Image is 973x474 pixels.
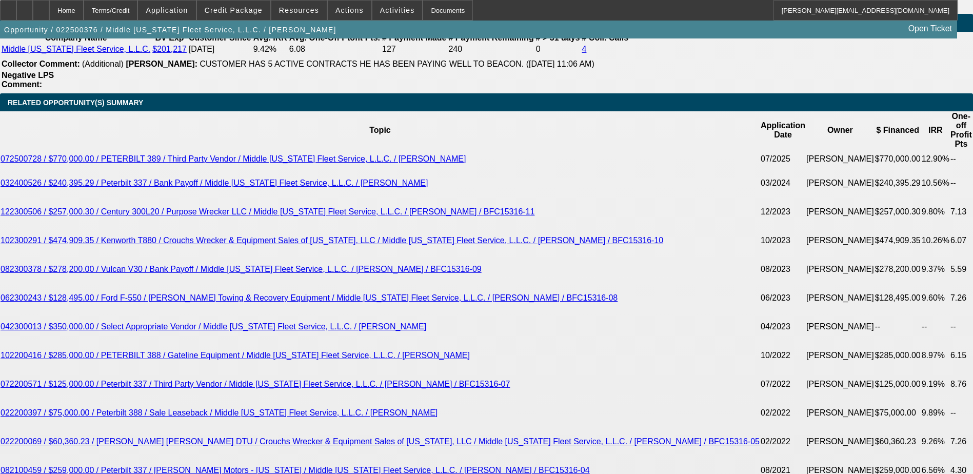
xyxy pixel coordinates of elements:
[875,169,921,197] td: $240,395.29
[1,380,510,388] a: 072200571 / $125,000.00 / Peterbilt 337 / Third Party Vendor / Middle [US_STATE] Fleet Service, L...
[1,293,618,302] a: 062300243 / $128,495.00 / Ford F-550 / [PERSON_NAME] Towing & Recovery Equipment / Middle [US_STA...
[1,207,534,216] a: 122300506 / $257,000.30 / Century 300L20 / Purpose Wrecker LLC / Middle [US_STATE] Fleet Service,...
[875,399,921,427] td: $75,000.00
[760,111,806,149] th: Application Date
[806,111,875,149] th: Owner
[921,399,950,427] td: 9.89%
[279,6,319,14] span: Resources
[152,45,187,53] a: $201,217
[921,111,950,149] th: IRR
[921,341,950,370] td: 8.97%
[875,284,921,312] td: $128,495.00
[289,44,381,54] td: 6.08
[1,236,663,245] a: 102300291 / $474,909.35 / Kenworth T880 / Crouchs Wrecker & Equipment Sales of [US_STATE], LLC / ...
[188,44,252,54] td: [DATE]
[1,437,760,446] a: 022200069 / $60,360.23 / [PERSON_NAME] [PERSON_NAME] DTU / Crouchs Wrecker & Equipment Sales of [...
[875,341,921,370] td: $285,000.00
[950,111,972,149] th: One-off Profit Pts
[1,322,426,331] a: 042300013 / $350,000.00 / Select Appropriate Vendor / Middle [US_STATE] Fleet Service, L.L.C. / [...
[950,341,972,370] td: 6.15
[760,284,806,312] td: 06/2023
[760,312,806,341] td: 04/2023
[4,26,336,34] span: Opportunity / 022500376 / Middle [US_STATE] Fleet Service, L.L.C. / [PERSON_NAME]
[921,312,950,341] td: --
[138,1,195,20] button: Application
[875,226,921,255] td: $474,909.35
[760,399,806,427] td: 02/2022
[950,399,972,427] td: --
[921,226,950,255] td: 10.26%
[372,1,423,20] button: Activities
[760,149,806,169] td: 07/2025
[253,44,288,54] td: 9.42%
[582,45,587,53] a: 4
[950,312,972,341] td: --
[875,149,921,169] td: $770,000.00
[875,255,921,284] td: $278,200.00
[875,427,921,456] td: $60,360.23
[806,312,875,341] td: [PERSON_NAME]
[146,6,188,14] span: Application
[950,149,972,169] td: --
[806,149,875,169] td: [PERSON_NAME]
[950,169,972,197] td: --
[448,44,534,54] td: 240
[1,154,466,163] a: 072500728 / $770,000.00 / PETERBILT 389 / Third Party Vendor / Middle [US_STATE] Fleet Service, L...
[197,1,270,20] button: Credit Package
[760,341,806,370] td: 10/2022
[271,1,327,20] button: Resources
[1,265,482,273] a: 082300378 / $278,200.00 / Vulcan V30 / Bank Payoff / Middle [US_STATE] Fleet Service, L.L.C. / [P...
[2,71,54,89] b: Negative LPS Comment:
[760,255,806,284] td: 08/2023
[328,1,371,20] button: Actions
[760,427,806,456] td: 02/2022
[875,370,921,399] td: $125,000.00
[806,226,875,255] td: [PERSON_NAME]
[806,197,875,226] td: [PERSON_NAME]
[921,197,950,226] td: 9.80%
[760,169,806,197] td: 03/2024
[921,255,950,284] td: 9.37%
[806,427,875,456] td: [PERSON_NAME]
[904,20,956,37] a: Open Ticket
[1,351,470,360] a: 102200416 / $285,000.00 / PETERBILT 388 / Gateline Equipment / Middle [US_STATE] Fleet Service, L...
[2,45,150,53] a: Middle [US_STATE] Fleet Service, L.L.C.
[760,370,806,399] td: 07/2022
[921,284,950,312] td: 9.60%
[8,98,143,107] span: RELATED OPPORTUNITY(S) SUMMARY
[950,427,972,456] td: 7.26
[950,284,972,312] td: 7.26
[126,60,197,68] b: [PERSON_NAME]:
[806,284,875,312] td: [PERSON_NAME]
[760,226,806,255] td: 10/2023
[806,255,875,284] td: [PERSON_NAME]
[950,370,972,399] td: 8.76
[1,179,428,187] a: 032400526 / $240,395.29 / Peterbilt 337 / Bank Payoff / Middle [US_STATE] Fleet Service, L.L.C. /...
[921,370,950,399] td: 9.19%
[806,169,875,197] td: [PERSON_NAME]
[205,6,263,14] span: Credit Package
[382,44,447,54] td: 127
[82,60,124,68] span: (Additional)
[2,60,80,68] b: Collector Comment:
[875,111,921,149] th: $ Financed
[200,60,594,68] span: CUSTOMER HAS 5 ACTIVE CONTRACTS HE HAS BEEN PAYING WELL TO BEACON. ([DATE] 11:06 AM)
[380,6,415,14] span: Activities
[806,370,875,399] td: [PERSON_NAME]
[806,341,875,370] td: [PERSON_NAME]
[921,149,950,169] td: 12.90%
[921,427,950,456] td: 9.26%
[875,197,921,226] td: $257,000.30
[950,197,972,226] td: 7.13
[535,44,581,54] td: 0
[921,169,950,197] td: 10.56%
[875,312,921,341] td: --
[950,255,972,284] td: 5.59
[950,226,972,255] td: 6.07
[806,399,875,427] td: [PERSON_NAME]
[335,6,364,14] span: Actions
[760,197,806,226] td: 12/2023
[1,408,438,417] a: 022200397 / $75,000.00 / Peterbilt 388 / Sale Leaseback / Middle [US_STATE] Fleet Service, L.L.C....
